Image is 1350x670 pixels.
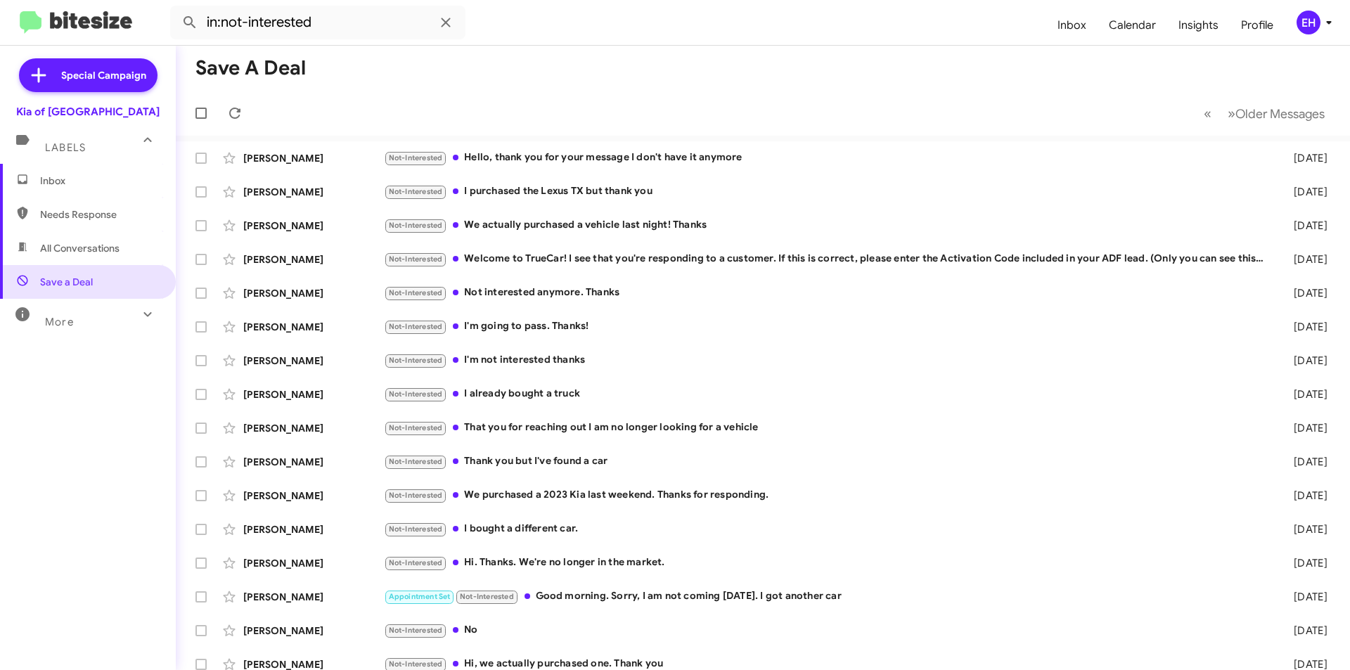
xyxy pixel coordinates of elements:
span: Not-Interested [389,491,443,500]
span: Needs Response [40,207,160,221]
div: [DATE] [1271,522,1339,536]
a: Calendar [1098,5,1167,46]
span: Not-Interested [389,626,443,635]
div: [PERSON_NAME] [243,489,384,503]
div: EH [1297,11,1320,34]
span: Appointment Set [389,592,451,601]
div: Kia of [GEOGRAPHIC_DATA] [16,105,160,119]
div: Hello, thank you for your message I don't have it anymore [384,150,1271,166]
div: [PERSON_NAME] [243,286,384,300]
div: I bought a different car. [384,521,1271,537]
button: EH [1285,11,1335,34]
div: [DATE] [1271,556,1339,570]
div: We actually purchased a vehicle last night! Thanks [384,217,1271,233]
span: Save a Deal [40,275,93,289]
span: Not-Interested [389,255,443,264]
div: [DATE] [1271,421,1339,435]
div: [PERSON_NAME] [243,354,384,368]
input: Search [170,6,465,39]
div: [PERSON_NAME] [243,421,384,435]
div: [PERSON_NAME] [243,219,384,233]
span: Not-Interested [389,153,443,162]
div: [DATE] [1271,185,1339,199]
div: [DATE] [1271,252,1339,266]
div: Thank you but I've found a car [384,453,1271,470]
div: Welcome to TrueCar! I see that you're responding to a customer. If this is correct, please enter ... [384,251,1271,267]
div: [DATE] [1271,286,1339,300]
div: [DATE] [1271,624,1339,638]
div: Not interested anymore. Thanks [384,285,1271,301]
div: [PERSON_NAME] [243,590,384,604]
div: [PERSON_NAME] [243,185,384,199]
span: Not-Interested [389,187,443,196]
div: [DATE] [1271,590,1339,604]
div: [PERSON_NAME] [243,252,384,266]
div: [DATE] [1271,489,1339,503]
div: [DATE] [1271,219,1339,233]
span: Not-Interested [389,322,443,331]
span: « [1204,105,1211,122]
span: All Conversations [40,241,120,255]
h1: Save a Deal [195,57,306,79]
div: Good morning. Sorry, I am not coming [DATE]. I got another car [384,588,1271,605]
div: [DATE] [1271,455,1339,469]
span: Not-Interested [389,457,443,466]
div: [PERSON_NAME] [243,522,384,536]
div: No [384,622,1271,638]
div: We purchased a 2023 Kia last weekend. Thanks for responding. [384,487,1271,503]
div: I'm not interested thanks [384,352,1271,368]
a: Inbox [1046,5,1098,46]
span: Not-Interested [389,423,443,432]
div: [PERSON_NAME] [243,151,384,165]
div: I purchased the Lexus TX but thank you [384,183,1271,200]
button: Next [1219,99,1333,128]
div: I'm going to pass. Thanks! [384,318,1271,335]
span: More [45,316,74,328]
span: Older Messages [1235,106,1325,122]
div: [PERSON_NAME] [243,387,384,401]
span: Not-Interested [389,221,443,230]
span: » [1228,105,1235,122]
span: Not-Interested [389,288,443,297]
div: [DATE] [1271,354,1339,368]
div: [PERSON_NAME] [243,320,384,334]
a: Special Campaign [19,58,157,92]
div: That you for reaching out I am no longer looking for a vehicle [384,420,1271,436]
div: [DATE] [1271,387,1339,401]
nav: Page navigation example [1196,99,1333,128]
button: Previous [1195,99,1220,128]
a: Insights [1167,5,1230,46]
div: [DATE] [1271,151,1339,165]
span: Not-Interested [389,659,443,669]
span: Special Campaign [61,68,146,82]
div: [PERSON_NAME] [243,624,384,638]
div: Hi. Thanks. We're no longer in the market. [384,555,1271,571]
span: Not-Interested [389,389,443,399]
div: I already bought a truck [384,386,1271,402]
span: Inbox [40,174,160,188]
div: [PERSON_NAME] [243,556,384,570]
span: Labels [45,141,86,154]
span: Not-Interested [389,558,443,567]
span: Not-Interested [389,524,443,534]
div: [PERSON_NAME] [243,455,384,469]
a: Profile [1230,5,1285,46]
div: [DATE] [1271,320,1339,334]
span: Not-Interested [389,356,443,365]
span: Not-Interested [460,592,514,601]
